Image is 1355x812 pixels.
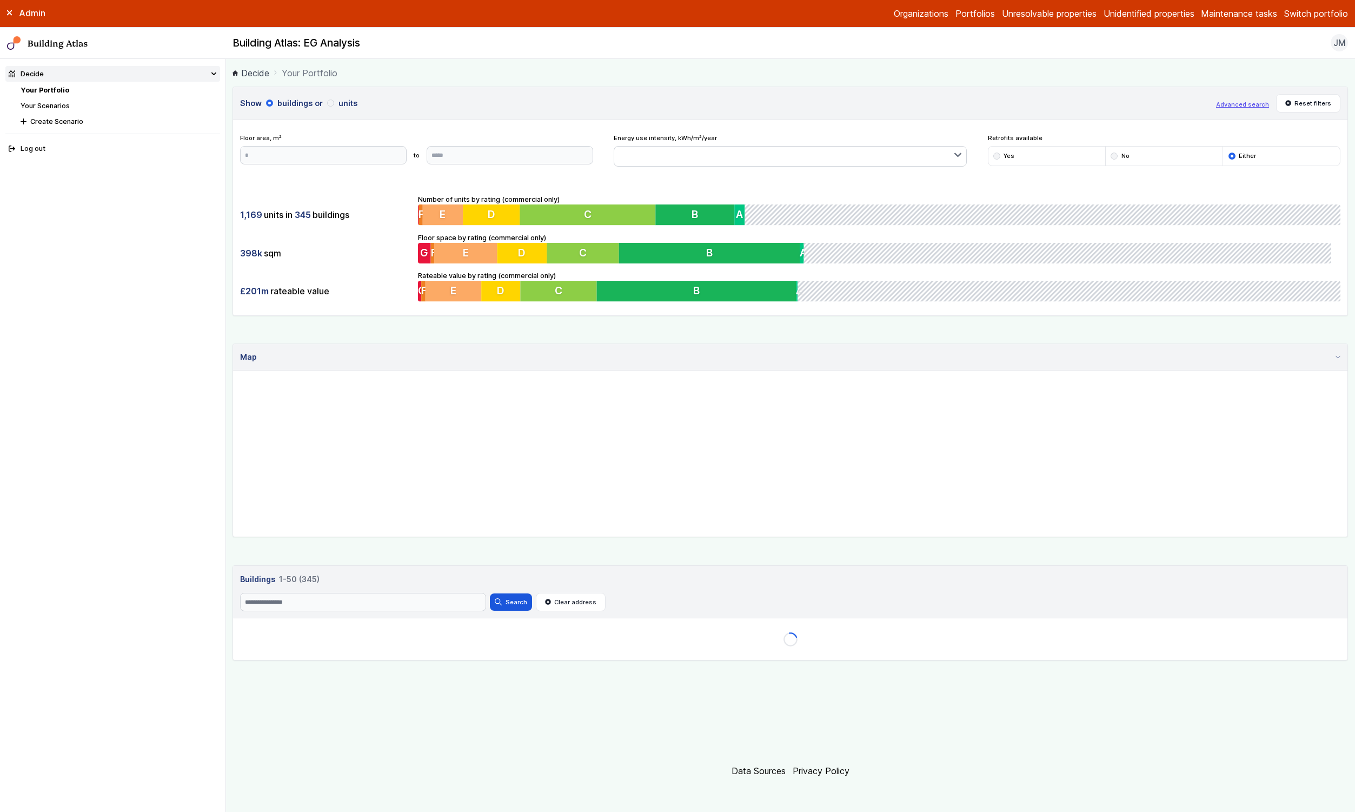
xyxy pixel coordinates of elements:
[279,573,320,585] span: 1-50 (345)
[1331,34,1348,51] button: JM
[240,243,411,263] div: sqm
[431,246,437,259] span: F
[584,208,592,221] span: C
[1201,7,1277,20] a: Maintenance tasks
[490,593,532,611] button: Search
[621,243,803,263] button: B
[17,114,220,129] button: Create Scenario
[736,208,743,221] span: A
[434,243,498,263] button: E
[419,204,423,225] button: F
[520,281,596,301] button: C
[693,285,700,298] span: B
[420,246,428,259] span: G
[233,67,269,80] a: Decide
[5,141,220,157] button: Log out
[418,281,421,301] button: G
[955,7,995,20] a: Portfolios
[498,243,548,263] button: D
[418,285,426,298] span: G
[440,208,446,221] span: E
[732,765,786,776] a: Data Sources
[793,765,849,776] a: Privacy Policy
[240,146,593,164] form: to
[418,194,1340,226] div: Number of units by rating (commercial only)
[581,246,588,259] span: C
[237,572,323,587] h3: Buildings
[418,204,419,225] button: G
[481,281,520,301] button: D
[614,134,967,167] div: Energy use intensity, kWh/m²/year
[21,86,69,94] a: Your Portfolio
[803,243,808,263] button: A
[9,69,44,79] div: Decide
[555,285,562,298] span: C
[240,209,262,221] span: 1,169
[426,281,481,301] button: E
[796,285,803,298] span: A
[240,134,593,164] div: Floor area, m²
[988,134,1341,142] span: Retrofits available
[709,246,715,259] span: B
[463,246,469,259] span: E
[418,233,1340,264] div: Floor space by rating (commercial only)
[421,285,427,298] span: F
[431,243,435,263] button: F
[418,208,426,221] span: G
[1216,100,1269,109] button: Advanced search
[233,344,1347,371] summary: Map
[597,281,796,301] button: B
[450,285,456,298] span: E
[240,247,262,259] span: 398k
[548,243,621,263] button: C
[233,36,360,50] h2: Building Atlas: EG Analysis
[1276,94,1341,113] button: Reset filters
[418,243,431,263] button: G
[803,246,811,259] span: A
[536,593,606,611] button: Clear address
[240,285,269,297] span: £201m
[240,204,411,225] div: units in buildings
[692,208,698,221] span: B
[520,204,655,225] button: C
[7,36,21,50] img: main-0bbd2752.svg
[282,67,337,80] span: Your Portfolio
[295,209,311,221] span: 345
[423,204,463,225] button: E
[240,281,411,301] div: rateable value
[796,281,798,301] button: A
[734,204,745,225] button: A
[519,246,527,259] span: D
[21,102,70,110] a: Your Scenarios
[419,208,425,221] span: F
[1333,36,1346,49] span: JM
[488,208,495,221] span: D
[497,285,504,298] span: D
[655,204,734,225] button: B
[240,97,1209,109] h3: Show
[1284,7,1348,20] button: Switch portfolio
[894,7,948,20] a: Organizations
[240,572,1340,585] a: Buildings 1-50 (345)
[421,281,426,301] button: F
[418,270,1340,302] div: Rateable value by rating (commercial only)
[5,66,220,82] summary: Decide
[463,204,520,225] button: D
[1002,7,1097,20] a: Unresolvable properties
[1104,7,1194,20] a: Unidentified properties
